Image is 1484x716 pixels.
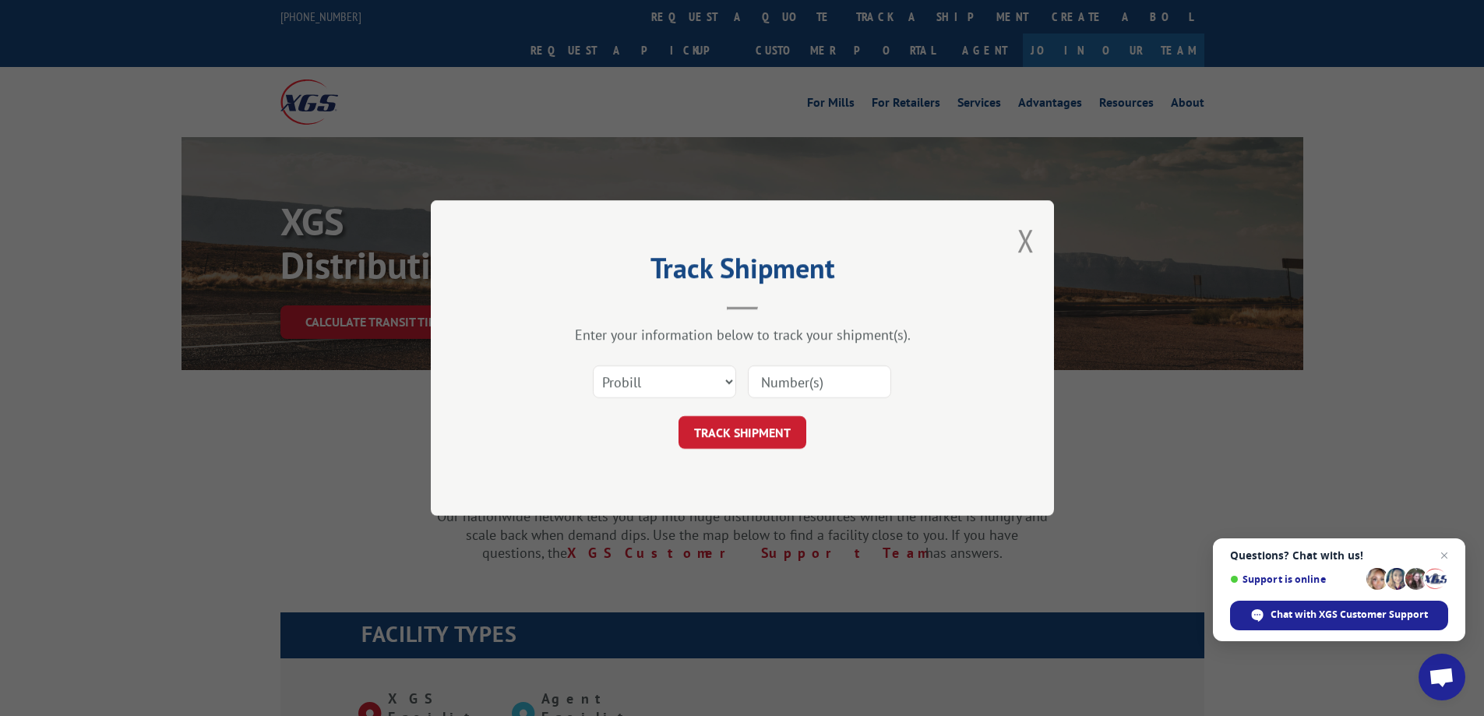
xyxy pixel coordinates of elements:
[1017,220,1035,261] button: Close modal
[1230,573,1361,585] span: Support is online
[509,326,976,344] div: Enter your information below to track your shipment(s).
[679,416,806,449] button: TRACK SHIPMENT
[748,365,891,398] input: Number(s)
[509,257,976,287] h2: Track Shipment
[1271,608,1428,622] span: Chat with XGS Customer Support
[1419,654,1465,700] a: Open chat
[1230,549,1448,562] span: Questions? Chat with us!
[1230,601,1448,630] span: Chat with XGS Customer Support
